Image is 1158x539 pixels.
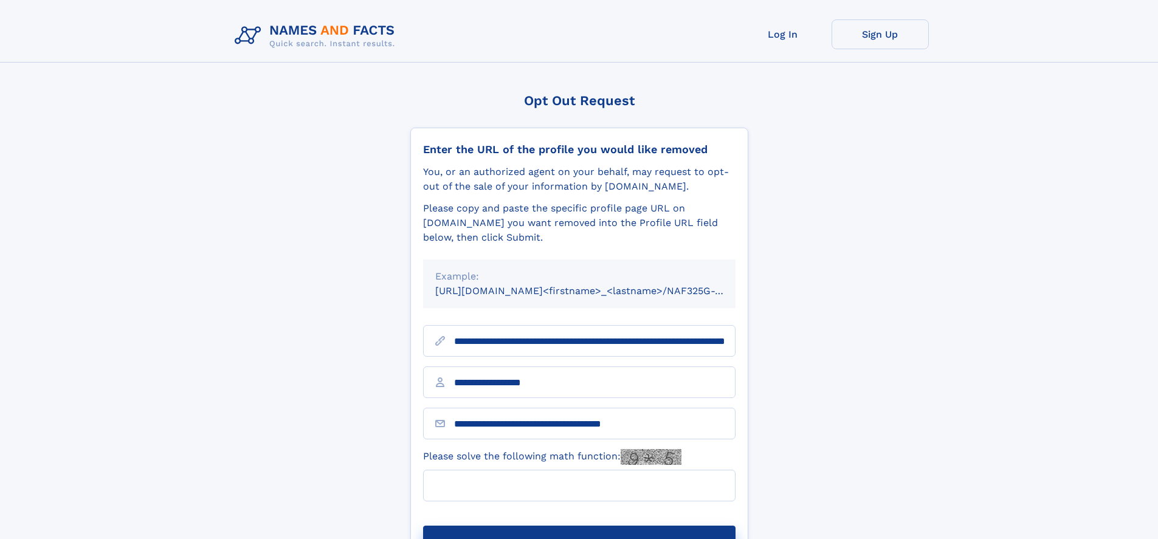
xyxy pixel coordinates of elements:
[423,165,736,194] div: You, or an authorized agent on your behalf, may request to opt-out of the sale of your informatio...
[435,285,759,297] small: [URL][DOMAIN_NAME]<firstname>_<lastname>/NAF325G-xxxxxxxx
[423,449,681,465] label: Please solve the following math function:
[435,269,723,284] div: Example:
[423,143,736,156] div: Enter the URL of the profile you would like removed
[230,19,405,52] img: Logo Names and Facts
[832,19,929,49] a: Sign Up
[734,19,832,49] a: Log In
[410,93,748,108] div: Opt Out Request
[423,201,736,245] div: Please copy and paste the specific profile page URL on [DOMAIN_NAME] you want removed into the Pr...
